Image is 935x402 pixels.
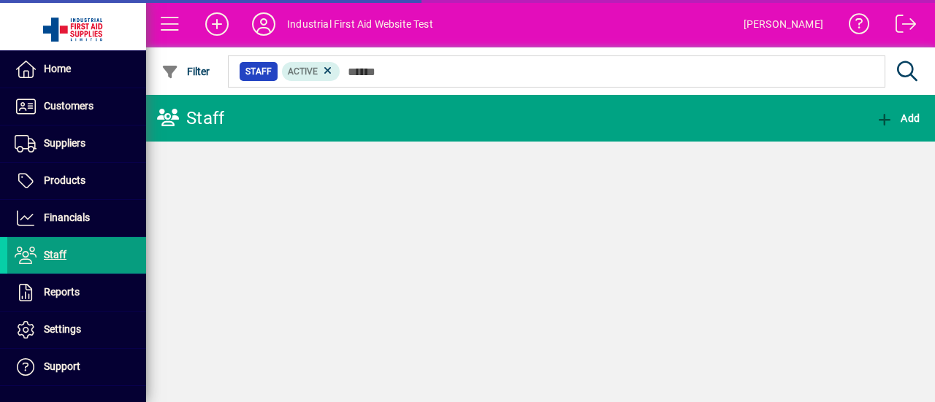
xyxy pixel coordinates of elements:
span: Reports [44,286,80,298]
span: Active [288,66,318,77]
span: Products [44,174,85,186]
a: Financials [7,200,146,236]
a: Products [7,163,146,199]
span: Staff [245,64,272,79]
a: Support [7,349,146,385]
button: Add [872,105,923,131]
a: Customers [7,88,146,125]
a: Knowledge Base [838,3,870,50]
span: Add [876,112,920,124]
span: Customers [44,100,93,112]
div: Industrial First Aid Website Test [287,12,433,36]
a: Home [7,51,146,88]
a: Suppliers [7,125,146,162]
span: Financials [44,212,90,223]
button: Profile [240,11,287,37]
span: Settings [44,323,81,335]
span: Support [44,360,80,372]
button: Filter [158,58,214,85]
div: [PERSON_NAME] [744,12,823,36]
span: Staff [44,249,66,260]
button: Add [194,11,240,37]
span: Home [44,63,71,74]
span: Filter [161,66,210,77]
div: Staff [157,107,224,130]
a: Reports [7,274,146,311]
a: Logout [885,3,917,50]
span: Suppliers [44,137,85,149]
mat-chip: Activation Status: Active [282,62,340,81]
a: Settings [7,312,146,348]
